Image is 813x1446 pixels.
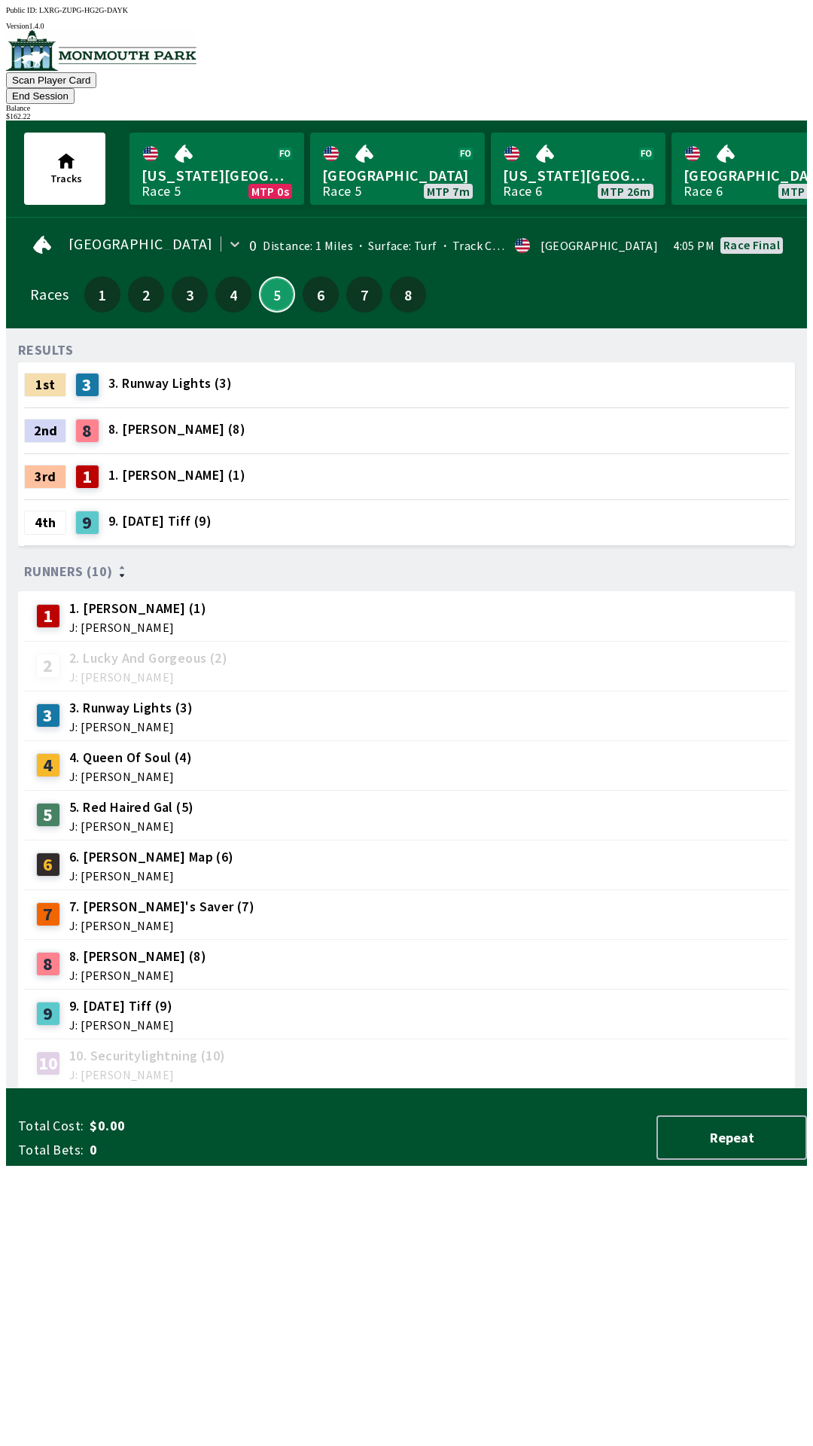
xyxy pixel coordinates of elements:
[219,289,248,300] span: 4
[69,748,192,767] span: 4. Queen Of Soul (4)
[394,289,422,300] span: 8
[75,511,99,535] div: 9
[172,276,208,313] button: 3
[69,671,227,683] span: J: [PERSON_NAME]
[24,566,113,578] span: Runners (10)
[36,703,60,728] div: 3
[69,648,227,668] span: 2. Lucky And Gorgeous (2)
[24,511,66,535] div: 4th
[6,30,196,71] img: venue logo
[75,419,99,443] div: 8
[215,276,251,313] button: 4
[129,133,304,205] a: [US_STATE][GEOGRAPHIC_DATA]Race 5MTP 0s
[601,185,650,197] span: MTP 26m
[75,465,99,489] div: 1
[50,172,82,185] span: Tracks
[6,22,807,30] div: Version 1.4.0
[108,511,212,531] span: 9. [DATE] Tiff (9)
[69,920,254,932] span: J: [PERSON_NAME]
[36,1051,60,1075] div: 10
[503,185,542,197] div: Race 6
[108,419,245,439] span: 8. [PERSON_NAME] (8)
[30,288,69,300] div: Races
[108,374,232,393] span: 3. Runway Lights (3)
[6,6,807,14] div: Public ID:
[427,185,470,197] span: MTP 7m
[36,654,60,678] div: 2
[24,373,66,397] div: 1st
[6,104,807,112] div: Balance
[310,133,485,205] a: [GEOGRAPHIC_DATA]Race 5MTP 7m
[684,185,723,197] div: Race 6
[670,1129,793,1146] span: Repeat
[69,770,192,782] span: J: [PERSON_NAME]
[437,238,570,253] span: Track Condition: Firm
[90,1141,327,1159] span: 0
[69,996,174,1016] span: 9. [DATE] Tiff (9)
[491,133,665,205] a: [US_STATE][GEOGRAPHIC_DATA]Race 6MTP 26m
[251,185,289,197] span: MTP 0s
[69,798,193,817] span: 5. Red Haired Gal (5)
[88,289,117,300] span: 1
[723,239,780,251] div: Race final
[18,1141,84,1159] span: Total Bets:
[673,239,714,252] span: 4:05 PM
[69,870,234,882] span: J: [PERSON_NAME]
[322,166,473,185] span: [GEOGRAPHIC_DATA]
[36,952,60,976] div: 8
[132,289,160,300] span: 2
[259,276,295,313] button: 5
[6,112,807,120] div: $ 162.22
[69,820,193,832] span: J: [PERSON_NAME]
[69,698,193,718] span: 3. Runway Lights (3)
[69,621,206,633] span: J: [PERSON_NAME]
[142,185,181,197] div: Race 5
[656,1115,807,1160] button: Repeat
[350,289,379,300] span: 7
[24,419,66,443] div: 2nd
[69,1046,225,1066] span: 10. Securitylightning (10)
[18,344,74,356] div: RESULTS
[69,947,206,966] span: 8. [PERSON_NAME] (8)
[36,902,60,926] div: 7
[36,753,60,777] div: 4
[36,803,60,827] div: 5
[6,72,96,88] button: Scan Player Card
[175,289,204,300] span: 3
[108,465,245,485] span: 1. [PERSON_NAME] (1)
[84,276,120,313] button: 1
[69,897,254,917] span: 7. [PERSON_NAME]'s Saver (7)
[36,853,60,877] div: 6
[69,969,206,981] span: J: [PERSON_NAME]
[390,276,426,313] button: 8
[306,289,335,300] span: 6
[353,238,437,253] span: Surface: Turf
[128,276,164,313] button: 2
[142,166,292,185] span: [US_STATE][GEOGRAPHIC_DATA]
[18,1117,84,1135] span: Total Cost:
[6,88,75,104] button: End Session
[69,238,213,250] span: [GEOGRAPHIC_DATA]
[69,1019,174,1031] span: J: [PERSON_NAME]
[36,1002,60,1026] div: 9
[69,721,193,733] span: J: [PERSON_NAME]
[249,239,257,252] div: 0
[540,239,658,252] div: [GEOGRAPHIC_DATA]
[69,847,234,867] span: 6. [PERSON_NAME] Map (6)
[24,465,66,489] div: 3rd
[322,185,361,197] div: Race 5
[75,373,99,397] div: 3
[346,276,382,313] button: 7
[24,564,789,579] div: Runners (10)
[69,599,206,618] span: 1. [PERSON_NAME] (1)
[503,166,653,185] span: [US_STATE][GEOGRAPHIC_DATA]
[263,238,353,253] span: Distance: 1 Miles
[69,1069,225,1081] span: J: [PERSON_NAME]
[303,276,339,313] button: 6
[24,133,105,205] button: Tracks
[90,1117,327,1135] span: $0.00
[36,604,60,628] div: 1
[39,6,128,14] span: LXRG-ZUPG-HG2G-DAYK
